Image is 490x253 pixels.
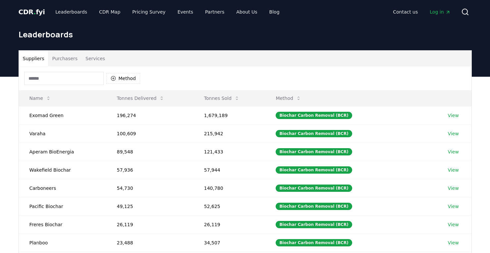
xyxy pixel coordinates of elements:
td: 57,944 [193,161,265,179]
td: 52,625 [193,197,265,215]
a: Log in [424,6,456,18]
button: Name [24,92,56,105]
td: 23,488 [106,233,193,252]
button: Purchasers [48,51,82,66]
td: Wakefield Biochar [19,161,106,179]
div: Biochar Carbon Removal (BCR) [276,148,352,155]
span: . [33,8,36,16]
a: Contact us [388,6,423,18]
a: Partners [200,6,230,18]
div: Biochar Carbon Removal (BCR) [276,166,352,174]
td: 121,433 [193,143,265,161]
button: Method [270,92,306,105]
td: Exomad Green [19,106,106,124]
td: 196,274 [106,106,193,124]
a: CDR.fyi [19,7,45,17]
td: 140,780 [193,179,265,197]
td: Aperam BioEnergia [19,143,106,161]
span: CDR fyi [19,8,45,16]
td: 34,507 [193,233,265,252]
nav: Main [50,6,285,18]
td: 1,679,189 [193,106,265,124]
a: About Us [231,6,262,18]
a: Leaderboards [50,6,92,18]
button: Suppliers [19,51,48,66]
nav: Main [388,6,456,18]
div: Biochar Carbon Removal (BCR) [276,112,352,119]
button: Method [106,73,140,84]
div: Biochar Carbon Removal (BCR) [276,185,352,192]
a: View [448,112,459,119]
button: Services [82,51,109,66]
div: Biochar Carbon Removal (BCR) [276,221,352,228]
td: 49,125 [106,197,193,215]
a: View [448,130,459,137]
a: Events [172,6,198,18]
a: View [448,221,459,228]
a: Blog [264,6,285,18]
td: 26,119 [106,215,193,233]
td: 89,548 [106,143,193,161]
a: View [448,148,459,155]
a: View [448,203,459,210]
td: 57,936 [106,161,193,179]
td: 26,119 [193,215,265,233]
h1: Leaderboards [19,29,472,40]
td: Carboneers [19,179,106,197]
div: Biochar Carbon Removal (BCR) [276,130,352,137]
button: Tonnes Delivered [112,92,170,105]
td: Freres Biochar [19,215,106,233]
div: Biochar Carbon Removal (BCR) [276,203,352,210]
a: View [448,239,459,246]
td: Varaha [19,124,106,143]
a: Pricing Survey [127,6,171,18]
td: 54,730 [106,179,193,197]
td: 215,942 [193,124,265,143]
button: Tonnes Sold [199,92,245,105]
a: View [448,167,459,173]
td: Pacific Biochar [19,197,106,215]
span: Log in [430,9,450,15]
div: Biochar Carbon Removal (BCR) [276,239,352,246]
a: CDR Map [94,6,126,18]
td: 100,609 [106,124,193,143]
td: Planboo [19,233,106,252]
a: View [448,185,459,191]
